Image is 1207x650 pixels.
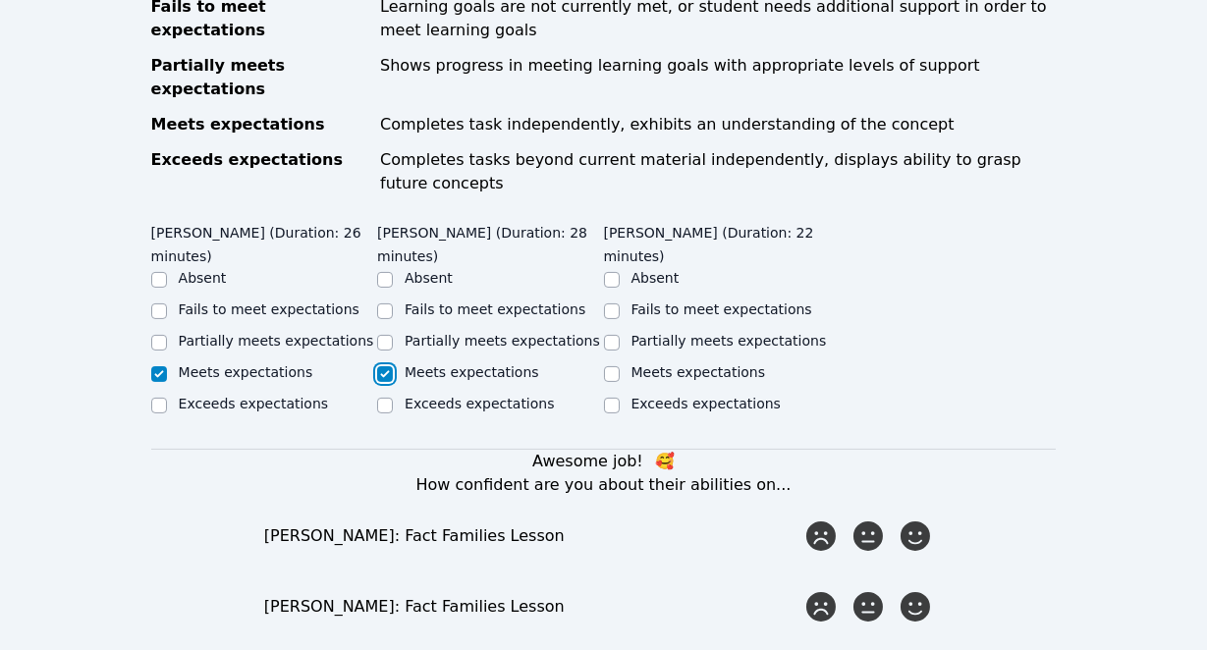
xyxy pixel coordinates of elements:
[532,452,643,470] span: Awesome job!
[405,396,554,411] label: Exceeds expectations
[264,595,801,619] div: [PERSON_NAME]: Fact Families Lesson
[631,270,680,286] label: Absent
[380,54,1056,101] div: Shows progress in meeting learning goals with appropriate levels of support
[264,524,801,548] div: [PERSON_NAME]: Fact Families Lesson
[631,301,812,317] label: Fails to meet expectations
[377,215,603,268] legend: [PERSON_NAME] (Duration: 28 minutes)
[151,148,368,195] div: Exceeds expectations
[151,215,377,268] legend: [PERSON_NAME] (Duration: 26 minutes)
[179,396,328,411] label: Exceeds expectations
[179,364,313,380] label: Meets expectations
[380,113,1056,136] div: Completes task independently, exhibits an understanding of the concept
[631,396,781,411] label: Exceeds expectations
[655,452,675,470] span: kisses
[604,215,830,268] legend: [PERSON_NAME] (Duration: 22 minutes)
[416,475,792,494] span: How confident are you about their abilities on...
[151,113,368,136] div: Meets expectations
[179,333,374,349] label: Partially meets expectations
[179,301,359,317] label: Fails to meet expectations
[380,148,1056,195] div: Completes tasks beyond current material independently, displays ability to grasp future concepts
[405,364,539,380] label: Meets expectations
[405,333,600,349] label: Partially meets expectations
[179,270,227,286] label: Absent
[405,301,585,317] label: Fails to meet expectations
[631,364,766,380] label: Meets expectations
[405,270,453,286] label: Absent
[631,333,827,349] label: Partially meets expectations
[151,54,368,101] div: Partially meets expectations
